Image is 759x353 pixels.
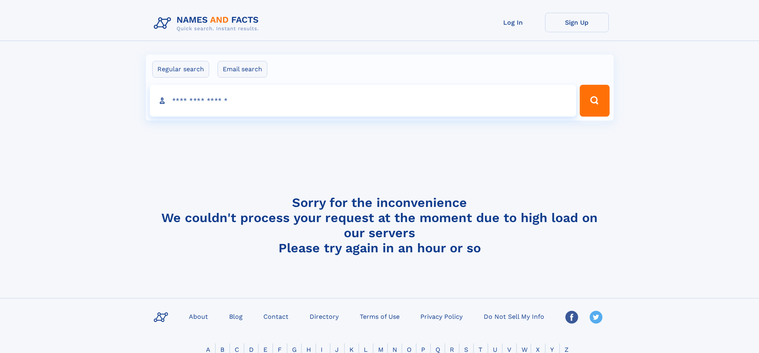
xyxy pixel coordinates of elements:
a: Sign Up [545,13,609,32]
img: Facebook [565,311,578,324]
a: Do Not Sell My Info [481,310,547,322]
label: Regular search [152,61,209,78]
input: search input [150,85,577,117]
label: Email search [218,61,267,78]
a: Log In [481,13,545,32]
a: About [186,310,211,322]
button: Search Button [580,85,609,117]
a: Privacy Policy [417,310,466,322]
h4: Sorry for the inconvenience We couldn't process your request at the moment due to high load on ou... [151,195,609,255]
a: Terms of Use [357,310,403,322]
img: Twitter [590,311,602,324]
img: Logo Names and Facts [151,13,265,34]
a: Blog [226,310,246,322]
a: Contact [260,310,292,322]
a: Directory [306,310,342,322]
